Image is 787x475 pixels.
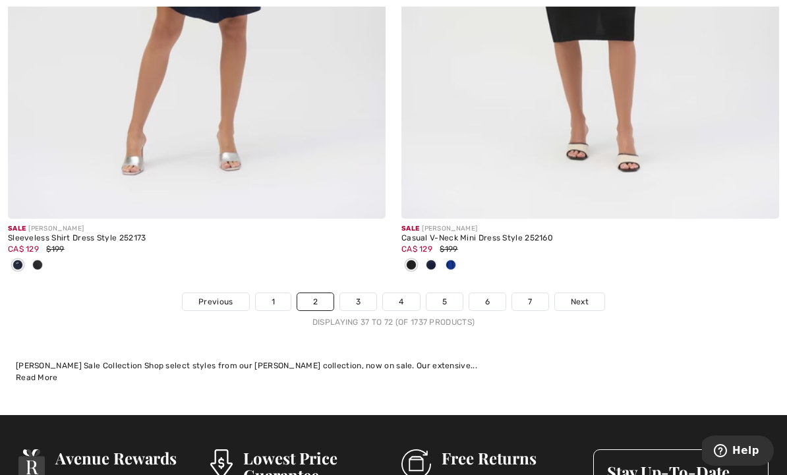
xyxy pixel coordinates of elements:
span: CA$ 129 [401,244,432,254]
a: Next [555,293,604,310]
a: 7 [512,293,548,310]
a: 2 [297,293,334,310]
div: Midnight Blue [8,255,28,277]
h3: Avenue Rewards [55,449,194,466]
a: 3 [340,293,376,310]
span: $199 [440,244,457,254]
span: $199 [46,244,64,254]
div: Black [28,255,47,277]
a: 5 [426,293,463,310]
a: 6 [469,293,506,310]
span: Previous [198,296,233,308]
h3: Free Returns [442,449,577,466]
div: [PERSON_NAME] [401,224,779,234]
iframe: Opens a widget where you can find more information [702,435,774,468]
div: [PERSON_NAME] Sale Collection Shop select styles from our [PERSON_NAME] collection, now on sale. ... [16,360,771,372]
a: 4 [383,293,419,310]
div: Midnight Blue [421,255,441,277]
div: Black [401,255,421,277]
span: Sale [8,225,26,233]
div: Casual V-Neck Mini Dress Style 252160 [401,234,779,243]
div: [PERSON_NAME] [8,224,386,234]
div: Royal Sapphire 163 [441,255,461,277]
span: Read More [16,373,58,382]
a: 1 [256,293,291,310]
div: Sleeveless Shirt Dress Style 252173 [8,234,386,243]
span: CA$ 129 [8,244,39,254]
span: Next [571,296,589,308]
a: Previous [183,293,248,310]
span: Sale [401,225,419,233]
